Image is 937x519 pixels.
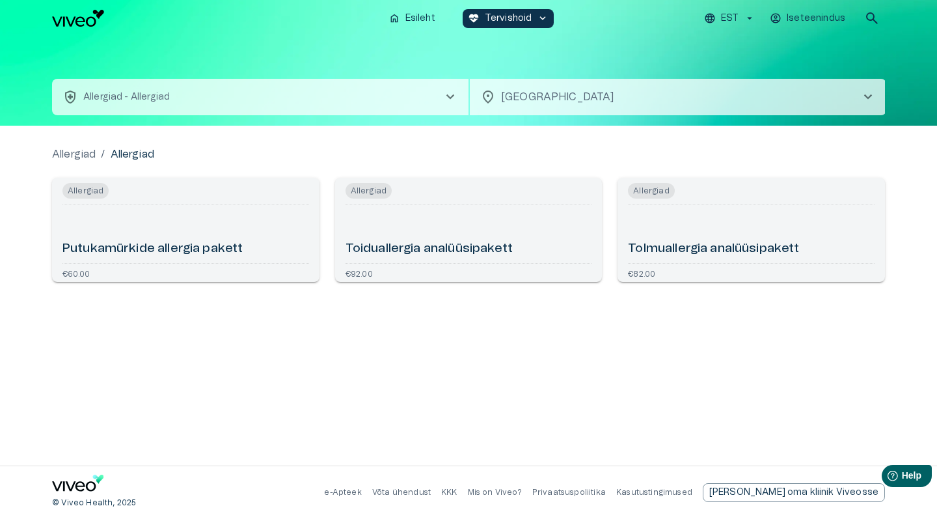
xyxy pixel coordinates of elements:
[383,9,442,28] button: homeEsileht
[768,9,849,28] button: Iseteenindus
[864,10,880,26] span: search
[111,147,154,162] p: Allergiad
[62,240,243,258] h6: Putukamürkide allergia pakett
[480,89,496,105] span: location_on
[324,488,361,496] a: e-Apteek
[628,269,655,277] p: €82.00
[101,147,105,162] p: /
[703,483,885,502] div: [PERSON_NAME] oma kliinik Viveosse
[442,89,458,105] span: chevron_right
[702,9,757,28] button: EST
[616,488,692,496] a: Kasutustingimused
[859,5,885,31] button: open search modal
[52,10,104,27] img: Viveo logo
[388,12,400,24] span: home
[468,12,480,24] span: ecg_heart
[83,91,170,104] p: Allergiad - Allergiad
[532,488,606,496] a: Privaatsuspoliitika
[62,89,78,105] span: health_and_safety
[52,147,96,162] a: Allergiad
[703,483,885,502] a: Send email to partnership request to viveo
[52,178,319,282] a: Open service booking details
[62,183,109,199] span: Allergiad
[485,12,532,25] p: Tervishoid
[52,10,378,27] a: Navigate to homepage
[835,460,937,496] iframe: Help widget launcher
[441,488,457,496] a: KKK
[346,183,392,199] span: Allergiad
[335,178,603,282] a: Open service booking details
[787,12,845,25] p: Iseteenindus
[721,12,739,25] p: EST
[52,79,468,115] button: health_and_safetyAllergiad - Allergiadchevron_right
[468,487,522,498] p: Mis on Viveo?
[346,269,373,277] p: €92.00
[860,89,876,105] span: chevron_right
[405,12,435,25] p: Esileht
[52,475,104,496] a: Navigate to home page
[628,240,799,258] h6: Tolmuallergia analüüsipakett
[52,498,136,509] p: © Viveo Health, 2025
[346,240,513,258] h6: Toiduallergia analüüsipakett
[501,89,839,105] p: [GEOGRAPHIC_DATA]
[628,183,674,199] span: Allergiad
[618,178,885,282] a: Open service booking details
[62,269,90,277] p: €60.00
[372,487,431,498] p: Võta ühendust
[537,12,549,24] span: keyboard_arrow_down
[463,9,554,28] button: ecg_heartTervishoidkeyboard_arrow_down
[709,486,878,499] p: [PERSON_NAME] oma kliinik Viveosse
